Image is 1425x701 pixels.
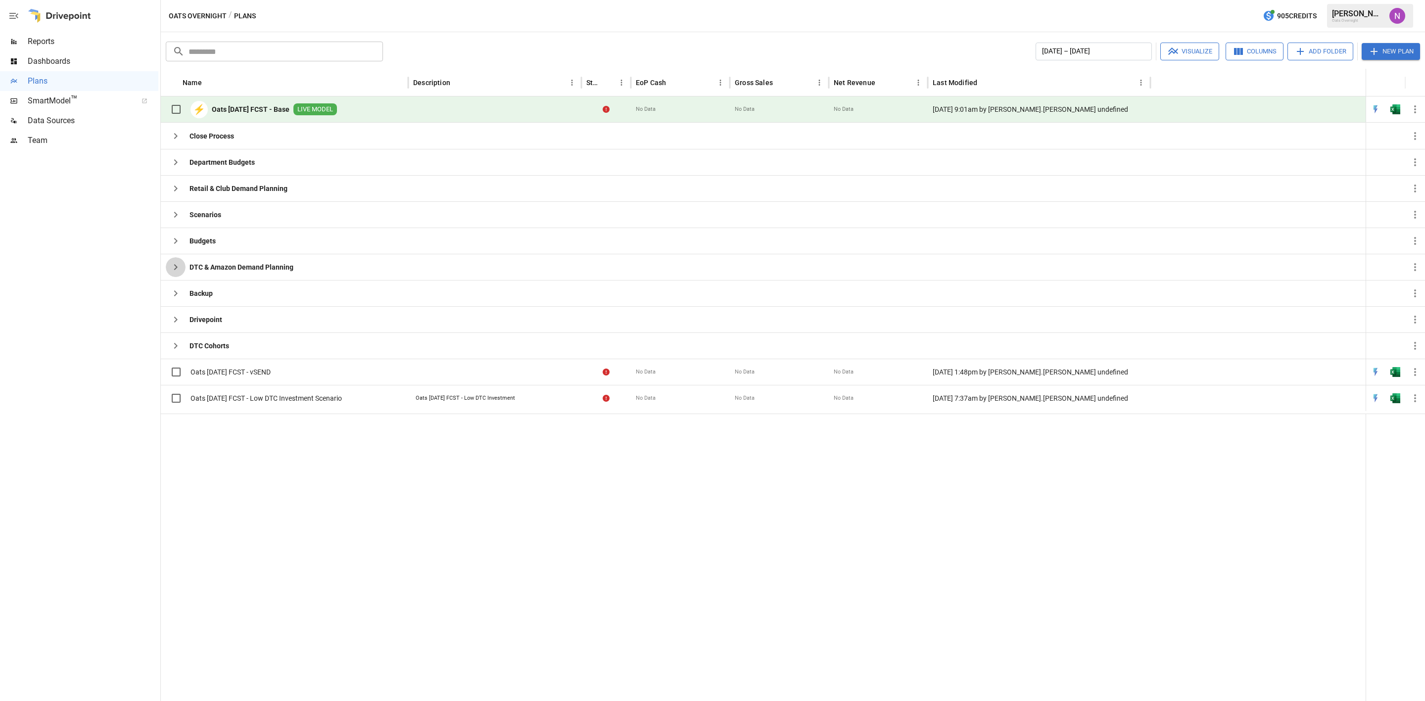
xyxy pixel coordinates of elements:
div: Error during sync. [603,367,610,377]
div: Name [183,79,202,87]
div: Open in Excel [1390,393,1400,403]
div: Open in Excel [1390,104,1400,114]
b: Budgets [190,236,216,246]
button: Last Modified column menu [1134,76,1148,90]
div: Last Modified [933,79,977,87]
button: Sort [601,76,615,90]
img: Nina McKinney [1389,8,1405,24]
span: No Data [834,368,854,376]
span: No Data [735,394,755,402]
button: Sort [451,76,465,90]
span: No Data [636,368,656,376]
button: Status column menu [615,76,628,90]
span: Dashboards [28,55,158,67]
button: EoP Cash column menu [713,76,727,90]
b: Backup [190,288,213,298]
button: Add Folder [1287,43,1353,60]
div: Oats [DATE] FCST - Low DTC Investment [416,394,515,402]
div: Error during sync. [603,393,610,403]
span: Team [28,135,158,146]
img: quick-edit-flash.b8aec18c.svg [1371,104,1380,114]
div: Description [413,79,450,87]
button: Sort [667,76,681,90]
div: Open in Excel [1390,367,1400,377]
div: Error during sync. [603,104,610,114]
div: / [229,10,232,22]
span: Data Sources [28,115,158,127]
span: No Data [636,394,656,402]
span: No Data [834,394,854,402]
button: Sort [876,76,890,90]
span: Oats [DATE] FCST - vSEND [190,367,271,377]
button: Gross Sales column menu [812,76,826,90]
img: quick-edit-flash.b8aec18c.svg [1371,367,1380,377]
span: Oats [DATE] FCST - Low DTC Investment Scenario [190,393,342,403]
button: Sort [774,76,788,90]
div: Status [586,79,600,87]
div: Gross Sales [735,79,773,87]
span: SmartModel [28,95,131,107]
img: quick-edit-flash.b8aec18c.svg [1371,393,1380,403]
button: Columns [1226,43,1283,60]
button: Oats Overnight [169,10,227,22]
div: [DATE] 7:37am by [PERSON_NAME].[PERSON_NAME] undefined [928,385,1150,411]
button: Sort [978,76,992,90]
img: excel-icon.76473adf.svg [1390,104,1400,114]
span: No Data [735,368,755,376]
div: ⚡ [190,101,208,118]
div: [DATE] 9:01am by [PERSON_NAME].[PERSON_NAME] undefined [928,96,1150,123]
button: Nina McKinney [1383,2,1411,30]
b: Scenarios [190,210,221,220]
b: Drivepoint [190,315,222,325]
div: EoP Cash [636,79,666,87]
img: excel-icon.76473adf.svg [1390,393,1400,403]
div: [DATE] 1:48pm by [PERSON_NAME].[PERSON_NAME] undefined [928,359,1150,385]
button: Net Revenue column menu [911,76,925,90]
b: Department Budgets [190,157,255,167]
span: Plans [28,75,158,87]
span: ™ [71,93,78,106]
span: No Data [834,105,854,113]
button: Sort [203,76,217,90]
span: No Data [735,105,755,113]
div: Open in Quick Edit [1371,104,1380,114]
span: LIVE MODEL [293,105,337,114]
button: 905Credits [1259,7,1321,25]
button: [DATE] – [DATE] [1036,43,1152,60]
span: 905 Credits [1277,10,1317,22]
div: Oats Overnight [1332,18,1383,23]
span: Reports [28,36,158,47]
img: excel-icon.76473adf.svg [1390,367,1400,377]
div: Open in Quick Edit [1371,367,1380,377]
div: Net Revenue [834,79,875,87]
button: Description column menu [565,76,579,90]
button: Visualize [1160,43,1219,60]
b: DTC Cohorts [190,341,229,351]
b: Retail & Club Demand Planning [190,184,287,193]
div: Open in Quick Edit [1371,393,1380,403]
span: No Data [636,105,656,113]
b: Close Process [190,131,234,141]
button: New Plan [1362,43,1420,60]
b: Oats [DATE] FCST - Base [212,104,289,114]
button: Sort [1411,76,1425,90]
div: [PERSON_NAME] [1332,9,1383,18]
b: DTC & Amazon Demand Planning [190,262,293,272]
